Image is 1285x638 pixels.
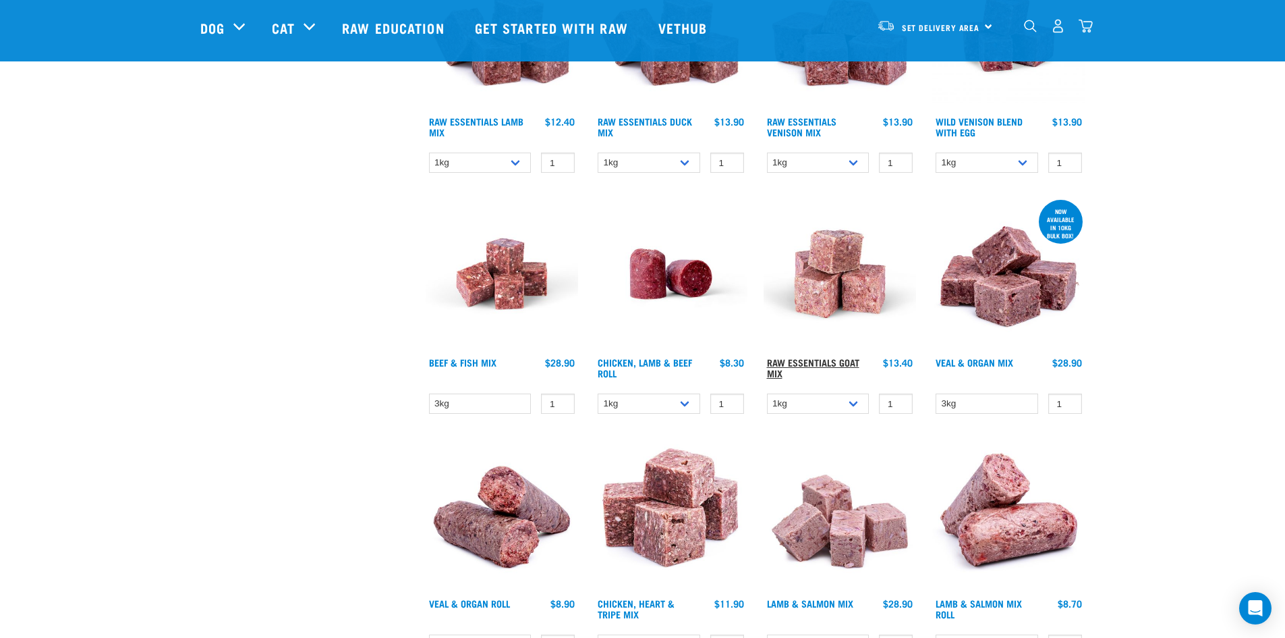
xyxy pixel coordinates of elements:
img: van-moving.png [877,20,895,32]
img: 1062 Chicken Heart Tripe Mix 01 [594,438,747,591]
input: 1 [879,394,913,415]
a: Veal & Organ Mix [936,360,1013,365]
div: $8.90 [550,598,575,609]
a: Dog [200,18,225,38]
div: $28.90 [545,357,575,368]
div: $12.40 [545,116,575,127]
a: Get started with Raw [461,1,645,55]
a: Wild Venison Blend with Egg [936,119,1023,134]
img: Veal Organ Mix Roll 01 [426,438,579,591]
a: Lamb & Salmon Mix [767,601,853,606]
input: 1 [710,394,744,415]
input: 1 [1048,153,1082,174]
span: Set Delivery Area [902,25,980,30]
a: Cat [272,18,295,38]
a: Raw Essentials Lamb Mix [429,119,523,134]
a: Raw Essentials Goat Mix [767,360,859,375]
img: Beef Mackerel 1 [426,197,579,350]
a: Chicken, Heart & Tripe Mix [598,601,675,616]
div: $11.90 [714,598,744,609]
a: Chicken, Lamb & Beef Roll [598,360,692,375]
div: $13.90 [714,116,744,127]
div: $28.90 [1052,357,1082,368]
div: $8.70 [1058,598,1082,609]
a: Veal & Organ Roll [429,601,510,606]
div: $28.90 [883,598,913,609]
a: Raw Essentials Venison Mix [767,119,836,134]
input: 1 [710,153,744,174]
a: Beef & Fish Mix [429,360,496,365]
div: $8.30 [720,357,744,368]
div: Open Intercom Messenger [1239,592,1272,624]
div: now available in 10kg bulk box! [1039,201,1083,246]
input: 1 [541,153,575,174]
img: home-icon@2x.png [1079,19,1093,33]
div: $13.90 [883,116,913,127]
a: Raw Essentials Duck Mix [598,119,692,134]
img: Raw Essentials Chicken Lamb Beef Bulk Minced Raw Dog Food Roll Unwrapped [594,197,747,350]
img: user.png [1051,19,1065,33]
div: $13.40 [883,357,913,368]
a: Raw Education [329,1,461,55]
input: 1 [541,394,575,415]
img: home-icon-1@2x.png [1024,20,1037,32]
img: 1261 Lamb Salmon Roll 01 [932,438,1085,591]
img: 1029 Lamb Salmon Mix 01 [764,438,917,591]
img: Goat M Ix 38448 [764,197,917,350]
input: 1 [879,153,913,174]
a: Vethub [645,1,724,55]
a: Lamb & Salmon Mix Roll [936,601,1022,616]
img: 1158 Veal Organ Mix 01 [932,197,1085,350]
input: 1 [1048,394,1082,415]
div: $13.90 [1052,116,1082,127]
